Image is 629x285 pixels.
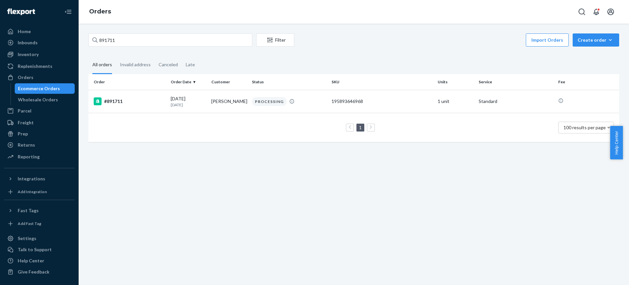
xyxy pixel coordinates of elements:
[168,74,209,90] th: Order Date
[604,5,617,18] button: Open account menu
[4,187,75,197] a: Add Integration
[18,153,40,160] div: Reporting
[4,106,75,116] a: Parcel
[171,102,206,108] p: [DATE]
[7,9,35,15] img: Flexport logo
[4,244,75,255] a: Talk to Support
[18,207,39,214] div: Fast Tags
[358,125,363,130] a: Page 1 is your current page
[15,83,75,94] a: Ecommerce Orders
[4,152,75,162] a: Reporting
[435,74,476,90] th: Units
[435,90,476,113] td: 1 unit
[4,255,75,266] a: Help Center
[578,37,614,43] div: Create order
[4,140,75,150] a: Returns
[4,233,75,244] a: Settings
[18,246,52,253] div: Talk to Support
[89,8,111,15] a: Orders
[88,74,168,90] th: Order
[18,85,60,92] div: Ecommerce Orders
[92,56,112,74] div: All orders
[249,74,329,90] th: Status
[4,26,75,37] a: Home
[4,72,75,83] a: Orders
[256,33,294,47] button: Filter
[62,5,75,18] button: Close Navigation
[211,79,247,85] div: Customer
[88,33,252,47] input: Search orders
[18,119,34,126] div: Freight
[257,37,294,43] div: Filter
[15,94,75,105] a: Wholesale Orders
[18,189,47,194] div: Add Integration
[94,97,165,105] div: #891711
[18,39,38,46] div: Inbounds
[159,56,178,73] div: Canceled
[171,95,206,108] div: [DATE]
[4,129,75,139] a: Prep
[476,74,556,90] th: Service
[18,269,49,275] div: Give Feedback
[479,98,553,105] p: Standard
[329,74,435,90] th: SKU
[332,98,432,105] div: 195893646968
[526,33,569,47] button: Import Orders
[18,142,35,148] div: Returns
[610,126,623,159] button: Help Center
[18,235,36,242] div: Settings
[18,51,39,58] div: Inventory
[573,33,619,47] button: Create order
[4,173,75,184] button: Integrations
[4,218,75,229] a: Add Fast Tag
[4,267,75,277] button: Give Feedback
[186,56,195,73] div: Late
[209,90,249,113] td: [PERSON_NAME]
[120,56,151,73] div: Invalid address
[4,205,75,216] button: Fast Tags
[563,125,606,130] span: 100 results per page
[18,221,41,226] div: Add Fast Tag
[4,37,75,48] a: Inbounds
[18,96,58,103] div: Wholesale Orders
[590,5,603,18] button: Open notifications
[575,5,588,18] button: Open Search Box
[18,257,44,264] div: Help Center
[4,49,75,60] a: Inventory
[4,61,75,71] a: Replenishments
[252,97,287,106] div: PROCESSING
[18,74,33,81] div: Orders
[556,74,619,90] th: Fee
[4,117,75,128] a: Freight
[18,63,52,70] div: Replenishments
[18,175,45,182] div: Integrations
[18,28,31,35] div: Home
[18,131,28,137] div: Prep
[84,2,116,21] ol: breadcrumbs
[18,108,31,114] div: Parcel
